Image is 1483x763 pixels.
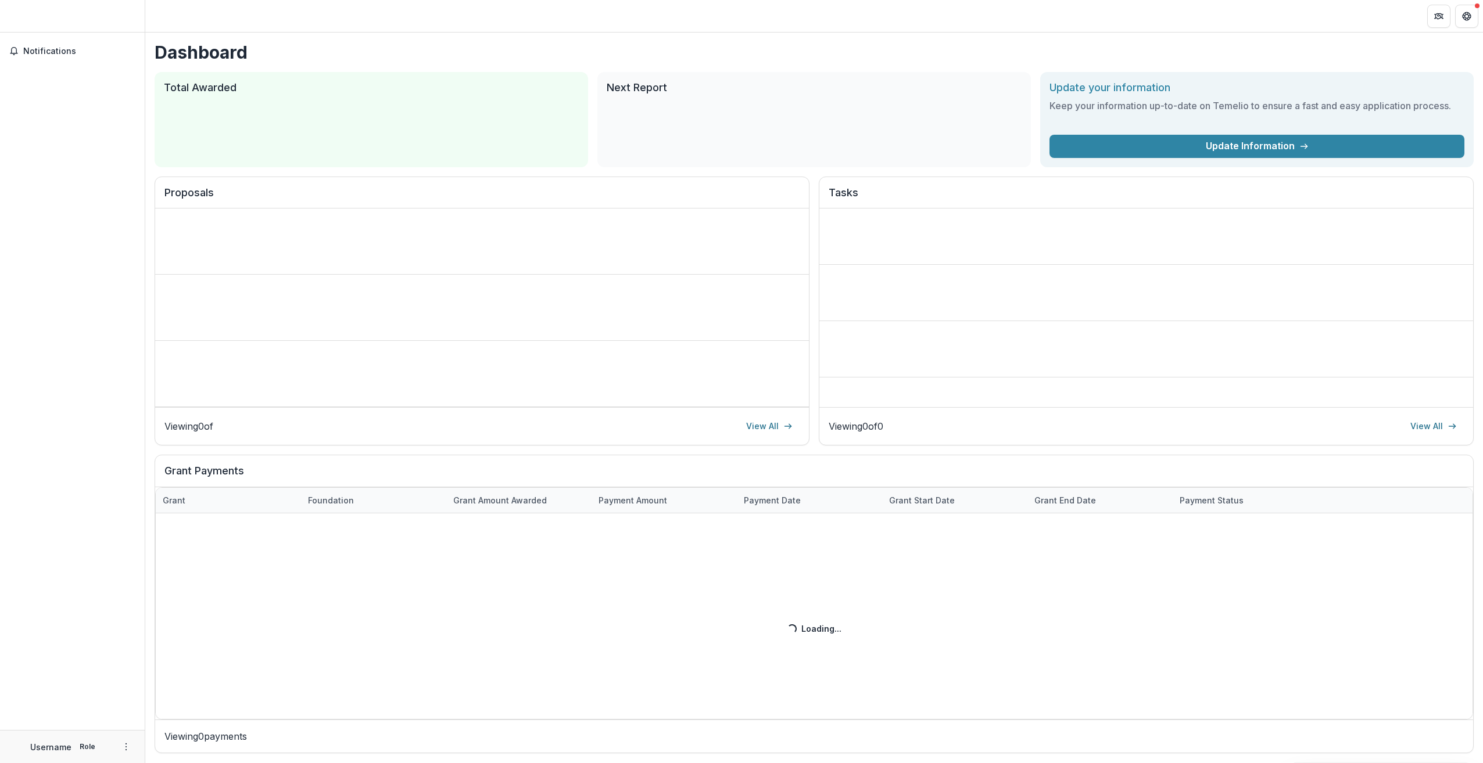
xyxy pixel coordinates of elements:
[164,186,800,208] h2: Proposals
[607,81,1022,94] h2: Next Report
[829,419,883,433] p: Viewing 0 of 0
[1403,417,1464,436] a: View All
[1427,5,1450,28] button: Partners
[1049,81,1464,94] h2: Update your information
[1455,5,1478,28] button: Get Help
[155,42,1474,63] h1: Dashboard
[1049,99,1464,113] h3: Keep your information up-to-date on Temelio to ensure a fast and easy application process.
[1049,135,1464,158] a: Update Information
[739,417,800,436] a: View All
[164,419,213,433] p: Viewing 0 of
[23,46,135,56] span: Notifications
[76,742,99,752] p: Role
[164,729,1464,743] p: Viewing 0 payments
[164,465,1464,487] h2: Grant Payments
[119,740,133,754] button: More
[164,81,579,94] h2: Total Awarded
[829,186,1464,208] h2: Tasks
[30,741,71,753] p: Username
[5,42,140,60] button: Notifications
